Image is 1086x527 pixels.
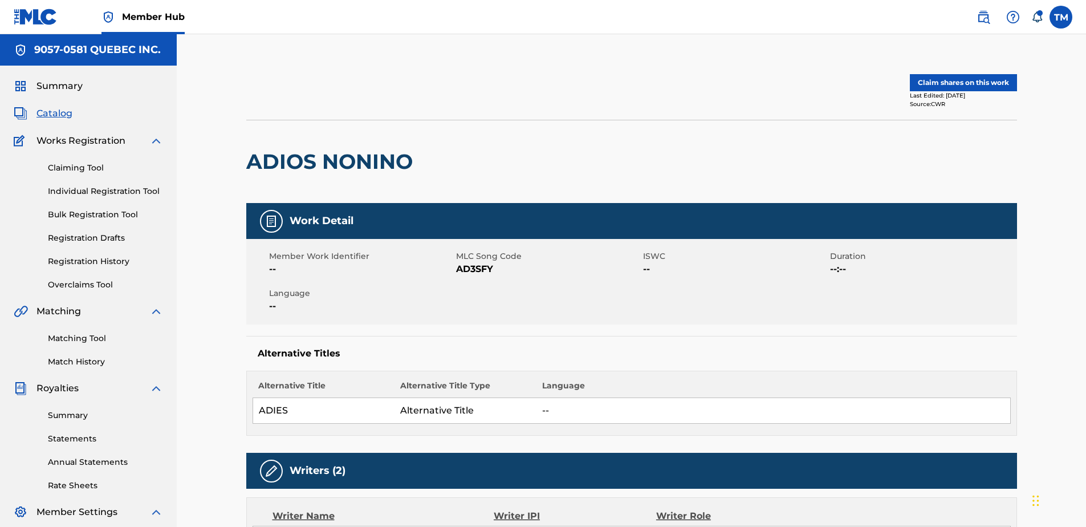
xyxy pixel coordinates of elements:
td: -- [536,398,1010,424]
td: Alternative Title [394,398,536,424]
a: Match History [48,356,163,368]
div: Writer Name [272,509,494,523]
div: Last Edited: [DATE] [910,91,1017,100]
th: Alternative Title Type [394,380,536,398]
span: -- [269,299,453,313]
div: Glisser [1032,484,1039,518]
h5: Alternative Titles [258,348,1006,359]
a: Claiming Tool [48,162,163,174]
span: -- [269,262,453,276]
div: User Menu [1050,6,1072,29]
a: Matching Tool [48,333,163,344]
h5: Writers (2) [290,464,345,477]
td: ADIES [253,398,394,424]
img: expand [149,505,163,519]
a: Bulk Registration Tool [48,209,163,221]
th: Language [536,380,1010,398]
img: Member Settings [14,505,27,519]
span: -- [643,262,827,276]
div: Notifications [1031,11,1043,23]
img: Summary [14,79,27,93]
span: Summary [36,79,83,93]
a: SummarySummary [14,79,83,93]
button: Claim shares on this work [910,74,1017,91]
img: Matching [14,305,28,318]
a: Summary [48,410,163,421]
a: Individual Registration Tool [48,185,163,197]
a: Registration History [48,256,163,267]
span: --:-- [830,262,1014,276]
span: ISWC [643,250,827,262]
h5: 9057-0581 QUEBEC INC. [34,43,161,56]
img: Catalog [14,107,27,120]
span: Catalog [36,107,72,120]
span: Duration [830,250,1014,262]
img: Writers [265,464,278,478]
a: Overclaims Tool [48,279,163,291]
span: Language [269,287,453,299]
div: Source: CWR [910,100,1017,108]
div: Help [1002,6,1024,29]
span: Member Work Identifier [269,250,453,262]
img: Top Rightsholder [101,10,115,24]
iframe: Chat Widget [1029,472,1086,527]
a: Rate Sheets [48,480,163,492]
div: Widget de chat [1029,472,1086,527]
span: Member Hub [122,10,185,23]
img: Accounts [14,43,27,57]
img: Work Detail [265,214,278,228]
span: AD3SFY [456,262,640,276]
span: Royalties [36,382,79,395]
a: Annual Statements [48,456,163,468]
img: MLC Logo [14,9,58,25]
img: expand [149,134,163,148]
img: expand [149,382,163,395]
img: expand [149,305,163,318]
span: MLC Song Code [456,250,640,262]
div: Writer IPI [494,509,656,523]
a: CatalogCatalog [14,107,72,120]
img: search [977,10,990,24]
div: Writer Role [656,509,804,523]
img: help [1006,10,1020,24]
img: Works Registration [14,134,29,148]
h5: Work Detail [290,214,353,228]
a: Registration Drafts [48,232,163,244]
a: Public Search [972,6,995,29]
span: Member Settings [36,505,117,519]
a: Statements [48,433,163,445]
span: Matching [36,305,81,318]
img: Royalties [14,382,27,395]
th: Alternative Title [253,380,394,398]
span: Works Registration [36,134,125,148]
h2: ADIOS NONINO [246,149,418,175]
